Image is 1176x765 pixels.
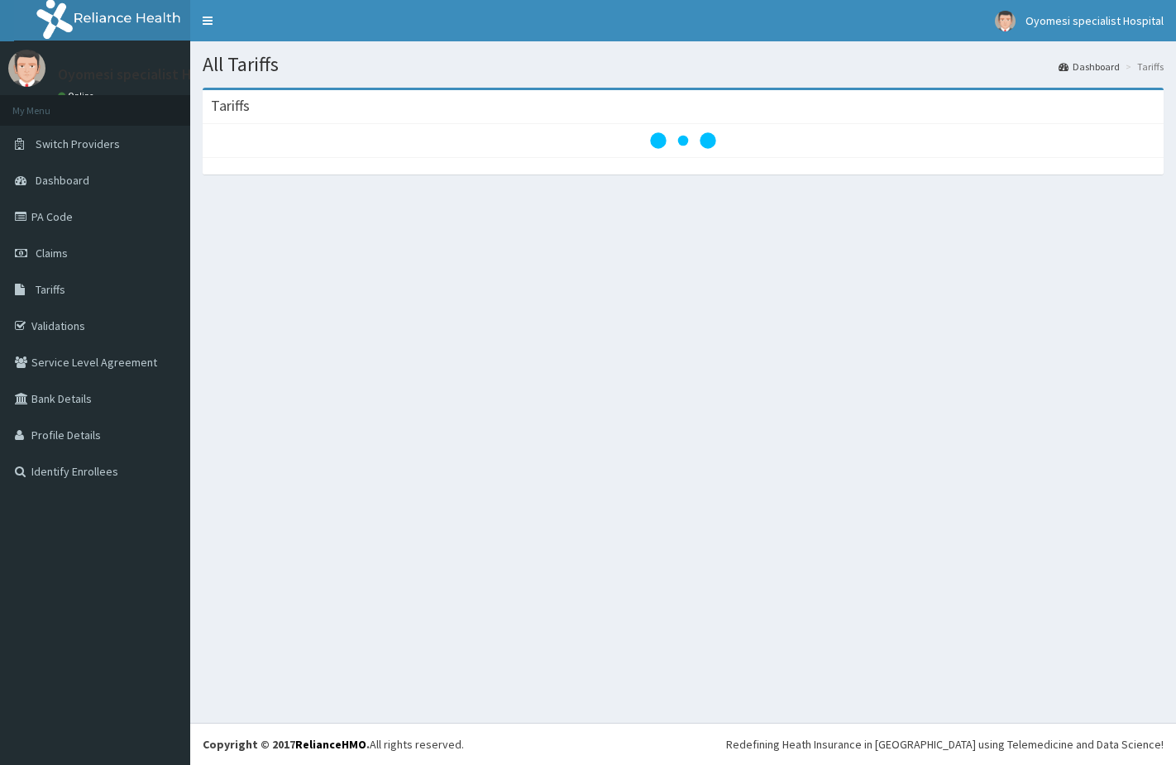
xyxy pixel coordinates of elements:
[1025,13,1164,28] span: Oyomesi specialist Hospital
[295,737,366,752] a: RelianceHMO
[58,67,237,82] p: Oyomesi specialist Hospital
[36,173,89,188] span: Dashboard
[203,54,1164,75] h1: All Tariffs
[203,737,370,752] strong: Copyright © 2017 .
[36,282,65,297] span: Tariffs
[995,11,1016,31] img: User Image
[36,246,68,261] span: Claims
[726,736,1164,753] div: Redefining Heath Insurance in [GEOGRAPHIC_DATA] using Telemedicine and Data Science!
[8,50,45,87] img: User Image
[650,108,716,174] svg: audio-loading
[190,723,1176,765] footer: All rights reserved.
[211,98,250,113] h3: Tariffs
[58,90,98,102] a: Online
[1059,60,1120,74] a: Dashboard
[36,136,120,151] span: Switch Providers
[1121,60,1164,74] li: Tariffs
